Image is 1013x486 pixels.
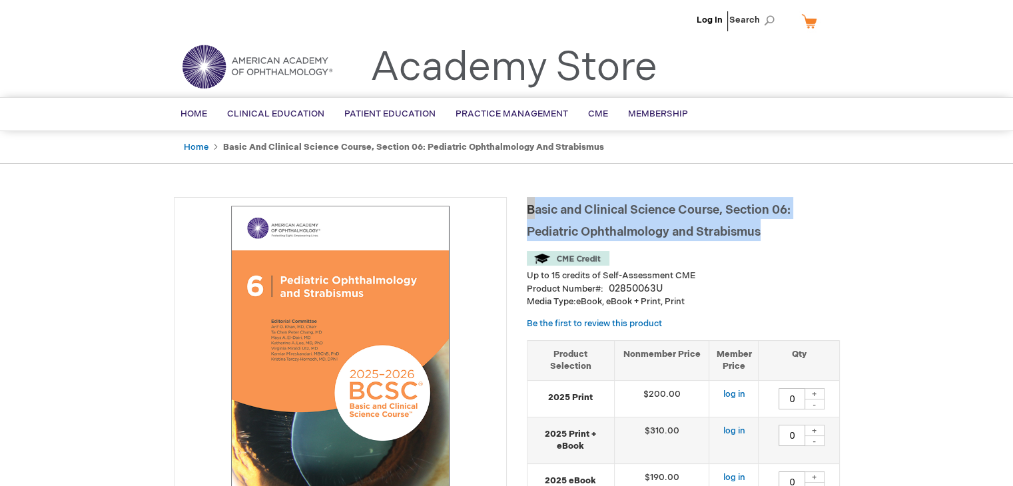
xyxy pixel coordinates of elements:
[723,425,745,436] a: log in
[805,388,825,399] div: +
[184,142,208,152] a: Home
[723,389,745,399] a: log in
[227,109,324,119] span: Clinical Education
[697,15,723,25] a: Log In
[614,380,709,417] td: $200.00
[779,388,805,409] input: Qty
[527,318,662,329] a: Be the first to review this product
[614,340,709,380] th: Nonmember Price
[534,428,607,453] strong: 2025 Print + eBook
[370,44,657,92] a: Academy Store
[805,425,825,436] div: +
[527,296,840,308] p: eBook, eBook + Print, Print
[527,270,840,282] li: Up to 15 credits of Self-Assessment CME
[805,399,825,409] div: -
[628,109,688,119] span: Membership
[723,472,745,483] a: log in
[614,417,709,463] td: $310.00
[527,251,609,266] img: CME Credit
[527,296,576,307] strong: Media Type:
[534,391,607,404] strong: 2025 Print
[805,435,825,446] div: -
[527,340,615,380] th: Product Selection
[609,282,663,296] div: 02850063U
[729,7,780,33] span: Search
[779,425,805,446] input: Qty
[527,203,791,239] span: Basic and Clinical Science Course, Section 06: Pediatric Ophthalmology and Strabismus
[180,109,207,119] span: Home
[527,284,603,294] strong: Product Number
[588,109,608,119] span: CME
[805,471,825,483] div: +
[759,340,839,380] th: Qty
[456,109,568,119] span: Practice Management
[223,142,604,152] strong: Basic and Clinical Science Course, Section 06: Pediatric Ophthalmology and Strabismus
[344,109,436,119] span: Patient Education
[709,340,759,380] th: Member Price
